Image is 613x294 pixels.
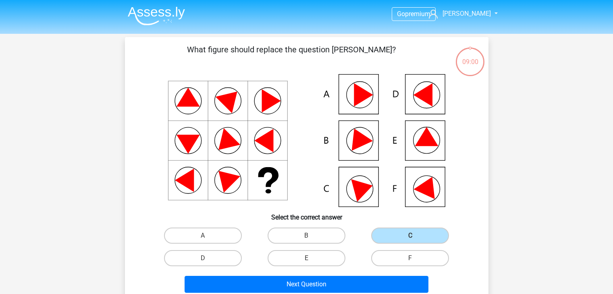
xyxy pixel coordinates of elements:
[164,228,242,244] label: A
[397,10,405,18] span: Go
[405,10,430,18] span: premium
[371,250,449,266] label: F
[392,8,435,19] a: Gopremium
[268,250,345,266] label: E
[455,47,485,67] div: 09:00
[443,10,491,17] span: [PERSON_NAME]
[138,43,445,68] p: What figure should replace the question [PERSON_NAME]?
[268,228,345,244] label: B
[128,6,185,25] img: Assessly
[371,228,449,244] label: C
[138,207,476,221] h6: Select the correct answer
[426,9,492,19] a: [PERSON_NAME]
[185,276,428,293] button: Next Question
[164,250,242,266] label: D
